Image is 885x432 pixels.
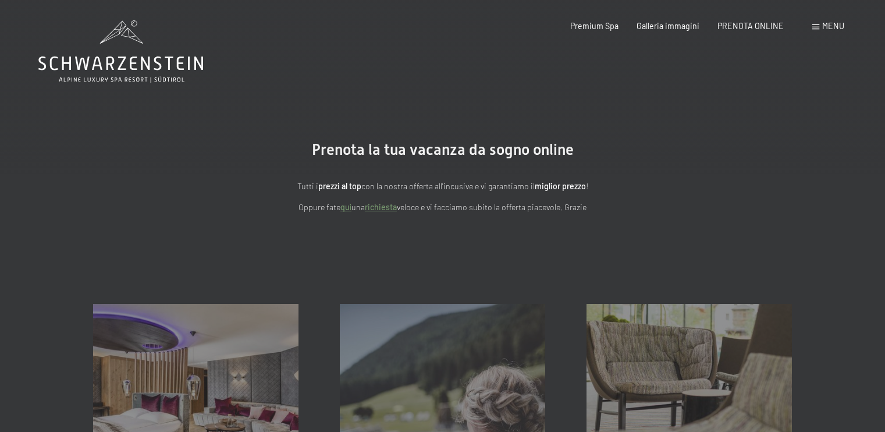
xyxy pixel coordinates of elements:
[318,181,361,191] strong: prezzi al top
[187,201,699,214] p: Oppure fate una veloce e vi facciamo subito la offerta piacevole. Grazie
[535,181,586,191] strong: miglior prezzo
[570,21,619,31] a: Premium Spa
[822,21,844,31] span: Menu
[340,202,351,212] a: quì
[187,180,699,193] p: Tutti i con la nostra offerta all'incusive e vi garantiamo il !
[365,202,397,212] a: richiesta
[717,21,784,31] a: PRENOTA ONLINE
[637,21,699,31] a: Galleria immagini
[312,141,574,158] span: Prenota la tua vacanza da sogno online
